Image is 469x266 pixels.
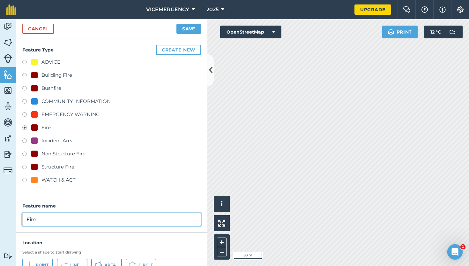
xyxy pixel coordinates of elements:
button: Save [176,24,201,34]
img: svg+xml;base64,PD94bWwgdmVyc2lvbj0iMS4wIiBlbmNvZGluZz0idXRmLTgiPz4KPCEtLSBHZW5lcmF0b3I6IEFkb2JlIE... [4,253,12,259]
h3: Select a shape to start drawing [22,250,201,255]
div: ADVICE [41,58,60,66]
a: Cancel [22,24,54,34]
span: VICEMERGENCY [146,6,189,13]
img: fieldmargin Logo [6,4,16,15]
div: Incident Area [41,137,74,145]
img: svg+xml;base64,PD94bWwgdmVyc2lvbj0iMS4wIiBlbmNvZGluZz0idXRmLTgiPz4KPCEtLSBHZW5lcmF0b3I6IEFkb2JlIE... [4,22,12,31]
h4: Feature name [22,202,201,209]
button: – [217,247,227,256]
h4: Feature Type [22,45,201,55]
button: Print [382,26,418,38]
div: Bushfire [41,84,61,92]
iframe: Intercom live chat [447,244,463,260]
img: svg+xml;base64,PHN2ZyB4bWxucz0iaHR0cDovL3d3dy53My5vcmcvMjAwMC9zdmciIHdpZHRoPSI1NiIgaGVpZ2h0PSI2MC... [4,38,12,47]
div: Structure Fire [41,163,74,171]
span: i [221,200,223,208]
span: 2025 [206,6,219,13]
img: svg+xml;base64,PHN2ZyB4bWxucz0iaHR0cDovL3d3dy53My5vcmcvMjAwMC9zdmciIHdpZHRoPSIxNyIgaGVpZ2h0PSIxNy... [439,6,446,13]
button: + [217,238,227,247]
img: svg+xml;base64,PD94bWwgdmVyc2lvbj0iMS4wIiBlbmNvZGluZz0idXRmLTgiPz4KPCEtLSBHZW5lcmF0b3I6IEFkb2JlIE... [4,54,12,63]
button: i [214,196,230,212]
button: Create new [156,45,201,55]
div: WATCH & ACT [41,176,76,184]
img: svg+xml;base64,PHN2ZyB4bWxucz0iaHR0cDovL3d3dy53My5vcmcvMjAwMC9zdmciIHdpZHRoPSIxOSIgaGVpZ2h0PSIyNC... [388,28,394,36]
img: Two speech bubbles overlapping with the left bubble in the forefront [403,6,411,13]
button: 12 °C [424,26,463,38]
img: svg+xml;base64,PD94bWwgdmVyc2lvbj0iMS4wIiBlbmNvZGluZz0idXRmLTgiPz4KPCEtLSBHZW5lcmF0b3I6IEFkb2JlIE... [4,166,12,175]
img: svg+xml;base64,PD94bWwgdmVyc2lvbj0iMS4wIiBlbmNvZGluZz0idXRmLTgiPz4KPCEtLSBHZW5lcmF0b3I6IEFkb2JlIE... [4,150,12,159]
img: Four arrows, one pointing top left, one top right, one bottom right and the last bottom left [218,220,225,227]
h4: Location [22,239,201,246]
div: EMERGENCY WARNING [41,111,100,118]
span: 12 ° C [430,26,441,38]
img: svg+xml;base64,PD94bWwgdmVyc2lvbj0iMS4wIiBlbmNvZGluZz0idXRmLTgiPz4KPCEtLSBHZW5lcmF0b3I6IEFkb2JlIE... [4,118,12,127]
img: A cog icon [457,6,464,13]
button: OpenStreetMap [220,26,281,38]
a: Upgrade [354,4,391,15]
img: svg+xml;base64,PHN2ZyB4bWxucz0iaHR0cDovL3d3dy53My5vcmcvMjAwMC9zdmciIHdpZHRoPSI1NiIgaGVpZ2h0PSI2MC... [4,70,12,79]
div: COMMUNITY INFORMATION [41,98,111,105]
img: svg+xml;base64,PD94bWwgdmVyc2lvbj0iMS4wIiBlbmNvZGluZz0idXRmLTgiPz4KPCEtLSBHZW5lcmF0b3I6IEFkb2JlIE... [4,102,12,111]
img: svg+xml;base64,PD94bWwgdmVyc2lvbj0iMS4wIiBlbmNvZGluZz0idXRmLTgiPz4KPCEtLSBHZW5lcmF0b3I6IEFkb2JlIE... [446,26,459,38]
div: Building Fire [41,71,72,79]
div: Fire [41,124,51,131]
img: A question mark icon [421,6,428,13]
img: svg+xml;base64,PHN2ZyB4bWxucz0iaHR0cDovL3d3dy53My5vcmcvMjAwMC9zdmciIHdpZHRoPSI1NiIgaGVpZ2h0PSI2MC... [4,86,12,95]
span: 1 [460,244,465,249]
div: Non Structure Fire [41,150,86,158]
img: svg+xml;base64,PD94bWwgdmVyc2lvbj0iMS4wIiBlbmNvZGluZz0idXRmLTgiPz4KPCEtLSBHZW5lcmF0b3I6IEFkb2JlIE... [4,134,12,143]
